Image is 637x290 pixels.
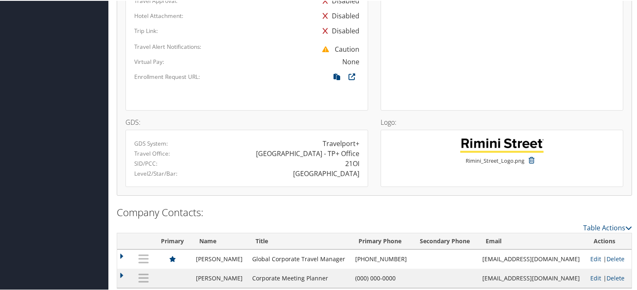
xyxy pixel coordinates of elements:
[293,168,359,178] div: [GEOGRAPHIC_DATA]
[134,57,164,65] label: Virtual Pay:
[345,158,359,168] div: 21OI
[586,249,632,268] td: |
[586,232,632,249] th: Actions
[351,249,412,268] td: [PHONE_NUMBER]
[248,232,351,249] th: Title
[607,254,624,262] a: Delete
[586,268,632,287] td: |
[153,232,192,249] th: Primary
[590,273,601,281] a: Edit
[134,26,158,34] label: Trip Link:
[460,138,544,152] img: Rimini_Street_Logo.png
[323,138,359,148] div: Travelport+
[590,254,601,262] a: Edit
[318,23,359,38] div: Disabled
[117,204,632,219] h2: Company Contacts:
[192,232,248,249] th: Name
[412,232,479,249] th: Secondary Phone
[318,8,359,23] div: Disabled
[134,139,168,147] label: GDS System:
[248,249,351,268] td: Global Corporate Travel Manager
[381,118,623,125] h4: Logo:
[256,148,359,158] div: [GEOGRAPHIC_DATA] - TP+ Office
[134,11,183,19] label: Hotel Attachment:
[478,249,586,268] td: [EMAIL_ADDRESS][DOMAIN_NAME]
[351,232,412,249] th: Primary Phone
[134,72,200,80] label: Enrollment Request URL:
[583,222,632,232] a: Table Actions
[134,42,201,50] label: Travel Alert Notifications:
[607,273,624,281] a: Delete
[192,249,248,268] td: [PERSON_NAME]
[125,118,368,125] h4: GDS:
[351,268,412,287] td: (000) 000-0000
[134,169,178,177] label: Level2/Star/Bar:
[192,268,248,287] td: [PERSON_NAME]
[342,56,359,66] div: None
[466,156,524,172] small: Rimini_Street_Logo.png
[478,268,586,287] td: [EMAIL_ADDRESS][DOMAIN_NAME]
[248,268,351,287] td: Corporate Meeting Planner
[134,149,170,157] label: Travel Office:
[134,159,158,167] label: SID/PCC:
[318,44,359,53] span: Caution
[478,232,586,249] th: Email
